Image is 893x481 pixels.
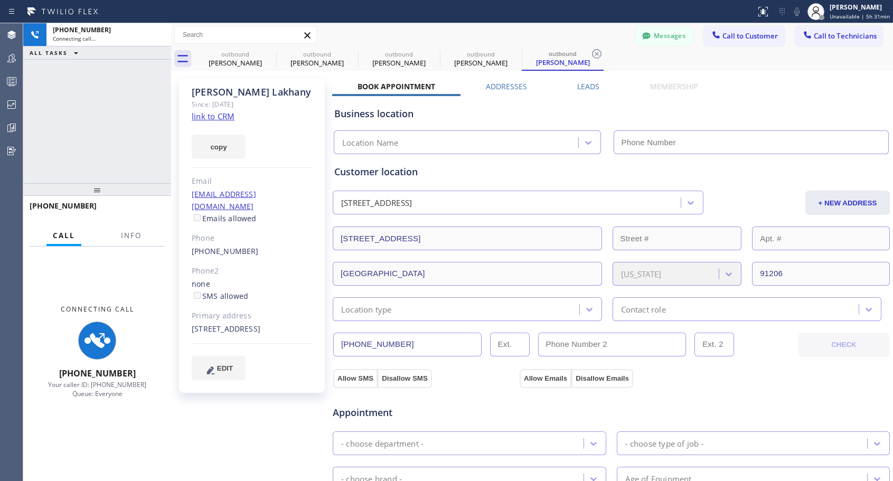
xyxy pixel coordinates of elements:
div: [PERSON_NAME] [195,58,275,68]
div: [PERSON_NAME] [441,58,521,68]
button: Info [115,225,148,246]
div: Customer location [334,165,888,179]
button: Allow Emails [520,369,571,388]
input: Address [333,227,602,250]
div: Business location [334,107,888,121]
label: Addresses [486,81,527,91]
input: Phone Number [333,333,482,356]
div: Mira Stotland [195,47,275,71]
a: [EMAIL_ADDRESS][DOMAIN_NAME] [192,189,256,211]
button: ALL TASKS [23,46,89,59]
span: Call to Technicians [814,31,877,41]
input: SMS allowed [194,292,201,299]
label: Book Appointment [358,81,435,91]
div: [STREET_ADDRESS] [341,197,412,209]
span: Appointment [333,405,517,420]
input: Search [175,26,316,43]
span: Call to Customer [722,31,778,41]
span: Connecting Call [61,305,134,314]
input: Ext. [490,333,530,356]
button: + NEW ADDRESS [805,191,890,215]
div: outbound [195,50,275,58]
button: Messages [635,26,693,46]
button: Call [46,225,81,246]
label: Emails allowed [192,213,257,223]
button: CHECK [798,333,889,357]
button: Call to Customer [704,26,785,46]
div: [STREET_ADDRESS] [192,323,313,335]
div: Donna Derr [359,47,439,71]
div: Contact role [621,303,666,315]
button: Mute [789,4,804,19]
input: ZIP [752,262,890,286]
span: EDIT [217,364,233,372]
span: Connecting call… [53,35,96,42]
label: Membership [650,81,698,91]
span: [PHONE_NUMBER] [30,201,97,211]
span: Info [121,231,142,240]
input: Ext. 2 [694,333,734,356]
div: Email [192,175,313,187]
div: - choose type of job - [625,437,704,449]
div: David Newton [277,47,357,71]
div: [PERSON_NAME] Lakhany [192,86,313,98]
input: Street # [613,227,742,250]
div: Primary address [192,310,313,322]
div: Raheel Lakhany [441,47,521,71]
div: [PERSON_NAME] [830,3,890,12]
button: Disallow SMS [378,369,432,388]
div: outbound [523,50,603,58]
div: Since: [DATE] [192,98,313,110]
input: Phone Number [614,130,889,154]
span: Call [53,231,75,240]
input: Emails allowed [194,214,201,221]
div: Raheel Lakhany [523,47,603,70]
span: [PHONE_NUMBER] [53,25,111,34]
div: [PERSON_NAME] [359,58,439,68]
span: [PHONE_NUMBER] [59,367,136,379]
div: - choose department - [341,437,424,449]
div: outbound [359,50,439,58]
span: Unavailable | 5h 31min [830,13,890,20]
div: Location type [341,303,392,315]
button: Disallow Emails [571,369,633,388]
label: SMS allowed [192,291,248,301]
div: [PERSON_NAME] [523,58,603,67]
input: City [333,262,602,286]
div: Phone2 [192,265,313,277]
a: link to CRM [192,111,234,121]
span: ALL TASKS [30,49,68,56]
div: Phone [192,232,313,244]
button: Call to Technicians [795,26,882,46]
button: EDIT [192,356,246,380]
div: outbound [277,50,357,58]
div: outbound [441,50,521,58]
input: Phone Number 2 [538,333,687,356]
div: Location Name [342,137,399,149]
div: [PERSON_NAME] [277,58,357,68]
button: Allow SMS [333,369,378,388]
div: none [192,278,313,303]
input: Apt. # [752,227,890,250]
label: Leads [577,81,599,91]
button: copy [192,135,246,159]
span: Your caller ID: [PHONE_NUMBER] Queue: Everyone [48,380,146,398]
a: [PHONE_NUMBER] [192,246,259,256]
